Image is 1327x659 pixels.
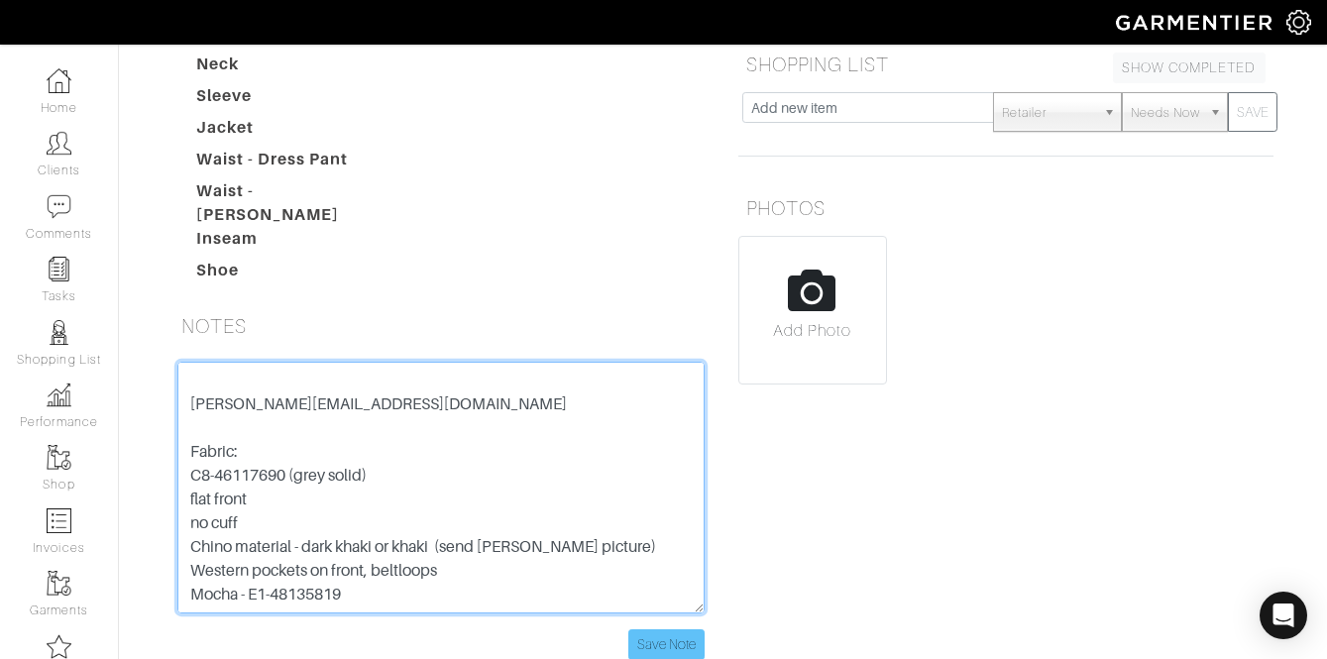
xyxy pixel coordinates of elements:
[738,188,1273,228] h5: PHOTOS
[738,45,1273,84] h5: SHOPPING LIST
[181,148,407,179] dt: Waist - Dress Pant
[181,84,407,116] dt: Sleeve
[47,68,71,93] img: dashboard-icon-dbcd8f5a0b271acd01030246c82b418ddd0df26cd7fceb0bd07c9910d44c42f6.png
[47,571,71,596] img: garments-icon-b7da505a4dc4fd61783c78ac3ca0ef83fa9d6f193b1c9dc38574b1d14d53ca28.png
[181,116,407,148] dt: Jacket
[47,383,71,407] img: graph-8b7af3c665d003b59727f371ae50e7771705bf0c487971e6e97d053d13c5068d.png
[742,92,995,123] input: Add new item
[1286,10,1311,35] img: gear-icon-white-bd11855cb880d31180b6d7d6211b90ccbf57a29d726f0c71d8c61bd08dd39cc2.png
[1113,53,1266,83] a: SHOW COMPLETED
[47,508,71,533] img: orders-icon-0abe47150d42831381b5fb84f609e132dff9fe21cb692f30cb5eec754e2cba89.png
[1106,5,1286,40] img: garmentier-logo-header-white-b43fb05a5012e4ada735d5af1a66efaba907eab6374d6393d1fbf88cb4ef424d.png
[47,445,71,470] img: garments-icon-b7da505a4dc4fd61783c78ac3ca0ef83fa9d6f193b1c9dc38574b1d14d53ca28.png
[181,259,407,290] dt: Shoe
[47,131,71,156] img: clients-icon-6bae9207a08558b7cb47a8932f037763ab4055f8c8b6bfacd5dc20c3e0201464.png
[47,194,71,219] img: comment-icon-a0a6a9ef722e966f86d9cbdc48e553b5cf19dbc54f86b18d962a5391bc8f6eb6.png
[181,53,407,84] dt: Neck
[177,362,705,613] textarea: [DATE] tailoring updates new waist - 44 new seat - 48 new finished thigh - 29 NEED TO LENGTHEN BA...
[47,257,71,281] img: reminder-icon-8004d30b9f0a5d33ae49ab947aed9ed385cf756f9e5892f1edd6e32f2345188e.png
[181,227,407,259] dt: Inseam
[1260,592,1307,639] div: Open Intercom Messenger
[181,179,407,227] dt: Waist - [PERSON_NAME]
[47,634,71,659] img: companies-icon-14a0f246c7e91f24465de634b560f0151b0cc5c9ce11af5fac52e6d7d6371812.png
[47,320,71,345] img: stylists-icon-eb353228a002819b7ec25b43dbf5f0378dd9e0616d9560372ff212230b889e62.png
[1131,93,1200,133] span: Needs Now
[1228,92,1277,132] button: SAVE
[1002,93,1095,133] span: Retailer
[173,306,709,346] h5: NOTES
